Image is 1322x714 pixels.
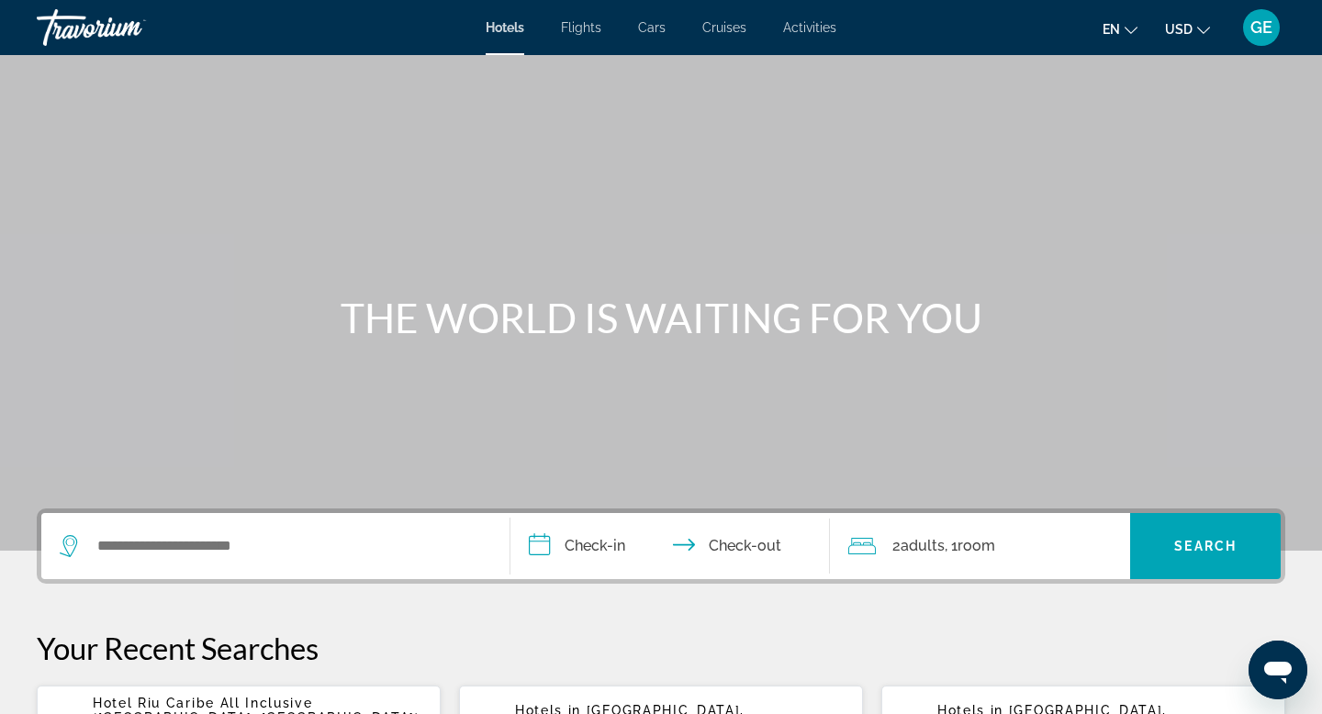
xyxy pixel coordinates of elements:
p: Your Recent Searches [37,630,1285,666]
a: Cars [638,20,666,35]
div: Search widget [41,513,1281,579]
a: Travorium [37,4,220,51]
span: GE [1250,18,1272,37]
button: Change language [1103,16,1137,42]
span: , 1 [945,533,995,559]
iframe: Button to launch messaging window [1249,641,1307,699]
a: Activities [783,20,836,35]
span: USD [1165,22,1193,37]
span: en [1103,22,1120,37]
button: Change currency [1165,16,1210,42]
a: Flights [561,20,601,35]
button: User Menu [1238,8,1285,47]
a: Hotels [486,20,524,35]
span: Search [1174,539,1237,553]
button: Check in and out dates [510,513,830,579]
a: Cruises [702,20,746,35]
button: Search [1130,513,1281,579]
button: Travelers: 2 adults, 0 children [830,513,1131,579]
span: Room [958,537,995,554]
span: Adults [901,537,945,554]
h1: THE WORLD IS WAITING FOR YOU [317,294,1005,341]
span: 2 [892,533,945,559]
